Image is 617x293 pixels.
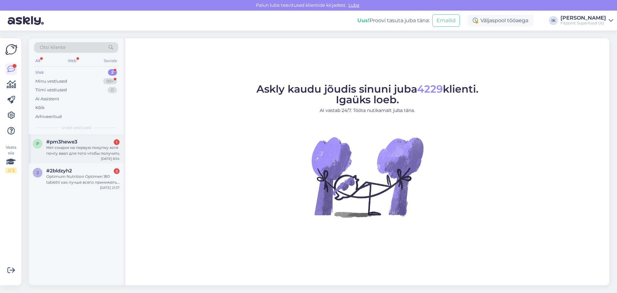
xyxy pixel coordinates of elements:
[346,2,361,8] span: Luba
[5,168,17,173] div: 2 / 3
[108,87,117,93] div: 0
[61,125,91,131] span: Uued vestlused
[40,44,66,51] span: Otsi kliente
[560,15,613,26] a: [PERSON_NAME]Fitpoint Superfood OÜ
[46,145,120,156] div: Нет скидки на первую покупку хотя почту ввел для того чтобы получить
[256,107,478,114] p: AI vastab 24/7. Tööta nutikamalt juba täna.
[256,83,478,106] span: Askly kaudu jõudis sinuni juba klienti. Igaüks loeb.
[560,21,606,26] div: Fitpoint Superfood OÜ
[101,156,120,161] div: [DATE] 8:54
[35,114,62,120] div: Arhiveeritud
[67,57,78,65] div: Web
[114,168,120,174] div: 2
[560,15,606,21] div: [PERSON_NAME]
[35,78,67,85] div: Minu vestlused
[46,139,77,145] span: #pm3hewe3
[5,43,17,56] img: Askly Logo
[35,69,44,76] div: Uus
[46,174,120,185] div: Optimum Nutrition Optimen 180 tabletti как лучше всего принимать данный комплекс витаминов ?
[35,105,45,111] div: Kõik
[36,141,39,146] span: p
[108,69,117,76] div: 2
[468,15,533,26] div: Väljaspool tööaega
[432,14,460,27] button: Emailid
[100,185,120,190] div: [DATE] 21:37
[103,78,117,85] div: 99+
[357,17,370,23] b: Uus!
[549,16,558,25] div: IK
[34,57,41,65] div: All
[309,119,425,235] img: No Chat active
[5,144,17,173] div: Vaata siia
[46,168,72,174] span: #2bldzyh2
[357,17,430,24] div: Proovi tasuta juba täna:
[114,139,120,145] div: 1
[37,170,39,175] span: 2
[35,87,67,93] div: Tiimi vestlused
[35,96,59,102] div: AI Assistent
[103,57,118,65] div: Socials
[417,83,443,95] span: 4229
